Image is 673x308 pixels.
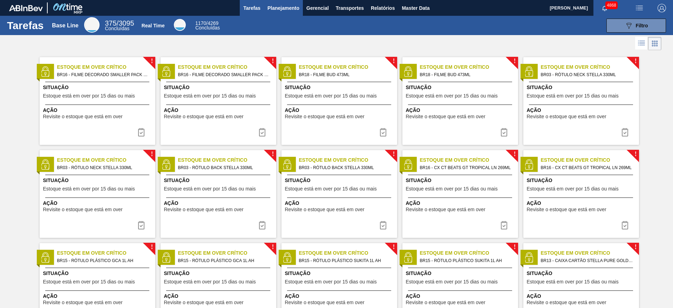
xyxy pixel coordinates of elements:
[299,156,397,164] span: Estoque em Over Crítico
[593,3,616,13] button: Notificações
[164,300,244,305] span: Revisite o estoque que está em over
[541,63,639,71] span: Estoque em Over Crítico
[43,300,123,305] span: Revisite o estoque que está em over
[634,59,637,64] span: !
[164,93,256,99] span: Estoque está em over por 15 dias ou mais
[375,218,392,232] div: Completar tarefa: 30012068
[258,221,266,229] img: icon-task complete
[299,71,392,79] span: BR18 - FILME BUD 473ML
[254,125,271,139] button: icon-task complete
[133,125,150,139] button: icon-task complete
[43,114,123,119] span: Revisite o estoque que está em over
[420,63,518,71] span: Estoque em Over Crítico
[406,84,516,91] span: Situação
[375,125,392,139] button: icon-task complete
[43,279,135,284] span: Estoque está em over por 15 dias ou mais
[371,4,395,12] span: Relatórios
[57,71,150,79] span: BR16 - FILME DECORADO SMALLER PACK 269ML
[658,4,666,12] img: Logout
[105,19,116,27] span: 375
[527,186,619,192] span: Estoque está em over por 15 dias ou mais
[133,218,150,232] button: icon-task complete
[285,200,395,207] span: Ação
[161,159,171,170] img: status
[527,200,637,207] span: Ação
[57,249,155,257] span: Estoque em Over Crítico
[57,257,150,265] span: BR15 - RÓTULO PLÁSTICO GCA 1L AH
[617,218,633,232] button: icon-task complete
[496,218,512,232] div: Completar tarefa: 30012069
[243,4,260,12] span: Tarefas
[634,245,637,250] span: !
[635,37,648,50] div: Visão em Lista
[406,114,485,119] span: Revisite o estoque que está em over
[393,59,395,64] span: !
[178,164,271,172] span: BR03 - RÓTULO BACK STELLA 330ML
[285,114,365,119] span: Revisite o estoque que está em over
[133,218,150,232] div: Completar tarefa: 30012067
[133,125,150,139] div: Completar tarefa: 30012065
[524,252,534,263] img: status
[514,59,516,64] span: !
[43,207,123,212] span: Revisite o estoque que está em over
[195,21,220,30] div: Real Time
[379,221,387,229] img: icon-task complete
[272,152,274,157] span: !
[285,279,377,284] span: Estoque está em over por 15 dias ou mais
[164,84,274,91] span: Situação
[621,128,629,136] img: icon-task complete
[9,5,43,11] img: TNhmsLtSVTkK8tSr43FrP2fwEKptu5GPRR3wAAAABJRU5ErkJggg==
[402,4,429,12] span: Master Data
[43,93,135,99] span: Estoque está em over por 15 dias ou mais
[254,218,271,232] div: Completar tarefa: 30012068
[527,84,637,91] span: Situação
[195,20,206,26] span: 1170
[403,159,413,170] img: status
[524,66,534,77] img: status
[195,25,220,31] span: Concluídas
[406,107,516,114] span: Ação
[43,84,154,91] span: Situação
[648,37,661,50] div: Visão em Cards
[178,257,271,265] span: BR15 - RÓTULO PLÁSTICO GCA 1L AH
[541,257,633,265] span: BR13 - CAIXA CARTÃO STELLA PURE GOLD 269ML
[164,200,274,207] span: Ação
[541,71,633,79] span: BR03 - RÓTULO NECK STELLA 330ML
[282,159,292,170] img: status
[527,177,637,184] span: Situação
[527,270,637,277] span: Situação
[617,125,633,139] div: Completar tarefa: 30012067
[285,270,395,277] span: Situação
[178,63,276,71] span: Estoque em Over Crítico
[527,279,619,284] span: Estoque está em over por 15 dias ou mais
[174,19,186,31] div: Real Time
[285,300,365,305] span: Revisite o estoque que está em over
[272,245,274,250] span: !
[636,23,648,28] span: Filtro
[524,159,534,170] img: status
[178,156,276,164] span: Estoque em Over Crítico
[282,252,292,263] img: status
[285,293,395,300] span: Ação
[164,186,256,192] span: Estoque está em over por 15 dias ou mais
[420,257,512,265] span: BR15 - RÓTULO PLÁSTICO SUKITA 1L AH
[621,221,629,229] img: icon-task complete
[178,249,276,257] span: Estoque em Over Crítico
[527,207,606,212] span: Revisite o estoque que está em over
[105,20,134,31] div: Base Line
[406,293,516,300] span: Ação
[164,177,274,184] span: Situação
[164,107,274,114] span: Ação
[164,114,244,119] span: Revisite o estoque que está em over
[393,245,395,250] span: !
[541,249,639,257] span: Estoque em Over Crítico
[541,156,639,164] span: Estoque em Over Crítico
[403,252,413,263] img: status
[105,19,134,27] span: / 3095
[40,66,50,77] img: status
[406,270,516,277] span: Situação
[137,221,145,229] img: icon-task complete
[306,4,329,12] span: Gerencial
[7,21,44,29] h1: Tarefas
[299,63,397,71] span: Estoque em Over Crítico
